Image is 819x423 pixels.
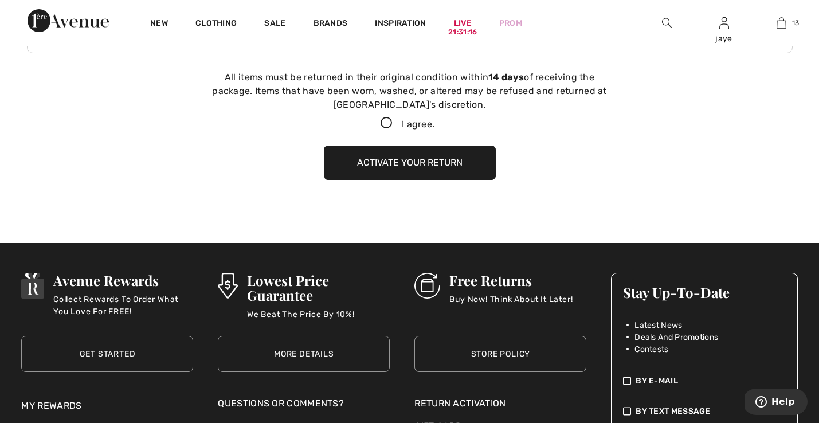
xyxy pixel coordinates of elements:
a: More Details [218,336,390,372]
span: Contests [634,343,668,355]
div: All items must be returned in their original condition within of receiving the package. Items tha... [209,70,610,112]
h3: Free Returns [449,273,573,288]
iframe: Opens a widget where you can find more information [745,389,808,417]
img: 1ère Avenue [28,9,109,32]
a: Get Started [21,336,193,372]
a: My Rewards [21,400,81,411]
div: jaye [696,33,752,45]
div: Questions or Comments? [218,397,390,416]
p: We Beat The Price By 10%! [247,308,390,331]
a: Sign In [719,17,729,28]
h3: Avenue Rewards [53,273,193,288]
span: Latest News [634,319,682,331]
strong: 14 days [488,72,524,83]
span: Inspiration [375,18,426,30]
label: I agree. [371,117,448,131]
img: My Info [719,16,729,30]
span: 13 [792,18,800,28]
a: Live21:31:16 [454,17,472,29]
p: Buy Now! Think About It Later! [449,293,573,316]
img: check [623,375,631,387]
a: Return Activation [414,397,586,410]
h3: Lowest Price Guarantee [247,273,390,303]
a: Clothing [195,18,237,30]
img: Free Returns [414,273,440,299]
h3: Stay Up-To-Date [623,285,785,300]
p: Collect Rewards To Order What You Love For FREE! [53,293,193,316]
span: By E-mail [636,375,678,387]
a: Sale [264,18,285,30]
a: Store Policy [414,336,586,372]
span: Deals And Promotions [634,331,718,343]
button: Activate your return [324,146,496,180]
img: search the website [662,16,672,30]
img: My Bag [777,16,786,30]
a: Brands [314,18,348,30]
div: 21:31:16 [448,27,477,38]
img: Avenue Rewards [21,273,44,299]
a: New [150,18,168,30]
a: 13 [753,16,809,30]
img: check [623,405,631,417]
img: Lowest Price Guarantee [218,273,237,299]
a: Prom [499,17,522,29]
span: By Text Message [636,405,711,417]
